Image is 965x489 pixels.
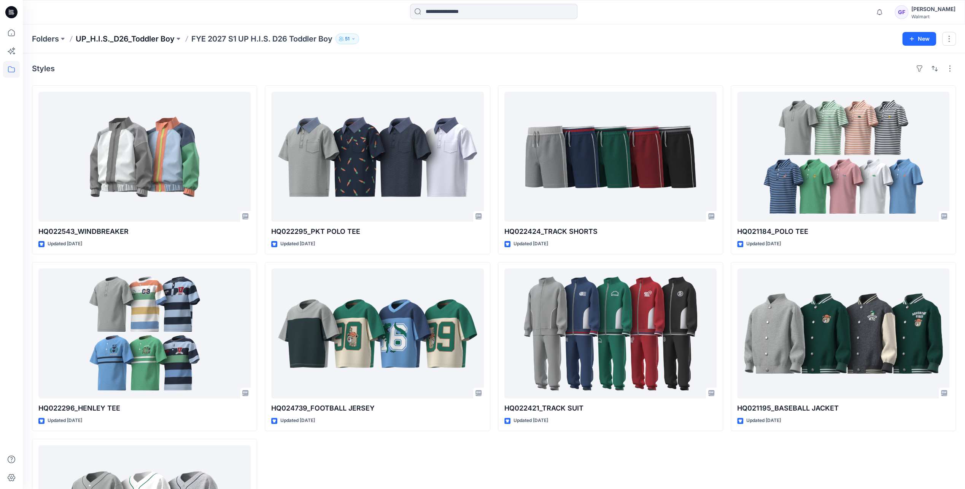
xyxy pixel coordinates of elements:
[76,34,175,44] a: UP_H.I.S._D26_Toddler Boy
[280,240,315,248] p: Updated [DATE]
[737,92,949,222] a: HQ021184_POLO TEE
[737,268,949,398] a: HQ021195_BASEBALL JACKET
[514,240,548,248] p: Updated [DATE]
[895,5,908,19] div: GF
[504,226,717,237] p: HQ022424_TRACK SHORTS
[504,403,717,414] p: HQ022421_TRACK SUIT
[514,417,548,425] p: Updated [DATE]
[504,268,717,398] a: HQ022421_TRACK SUIT
[911,14,955,19] div: Walmart
[911,5,955,14] div: [PERSON_NAME]
[32,34,59,44] a: Folders
[48,417,82,425] p: Updated [DATE]
[504,92,717,222] a: HQ022424_TRACK SHORTS
[38,226,251,237] p: HQ022543_WINDBREAKER
[38,92,251,222] a: HQ022543_WINDBREAKER
[280,417,315,425] p: Updated [DATE]
[737,226,949,237] p: HQ021184_POLO TEE
[191,34,332,44] p: FYE 2027 S1 UP H.I.S. D26 Toddler Boy
[746,417,781,425] p: Updated [DATE]
[335,34,359,44] button: 51
[345,35,350,43] p: 51
[902,32,936,46] button: New
[737,403,949,414] p: HQ021195_BASEBALL JACKET
[38,268,251,398] a: HQ022296_HENLEY TEE
[271,92,483,222] a: HQ022295_PKT POLO TEE
[271,226,483,237] p: HQ022295_PKT POLO TEE
[746,240,781,248] p: Updated [DATE]
[38,403,251,414] p: HQ022296_HENLEY TEE
[32,64,55,73] h4: Styles
[48,240,82,248] p: Updated [DATE]
[271,403,483,414] p: HQ024739_FOOTBALL JERSEY
[271,268,483,398] a: HQ024739_FOOTBALL JERSEY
